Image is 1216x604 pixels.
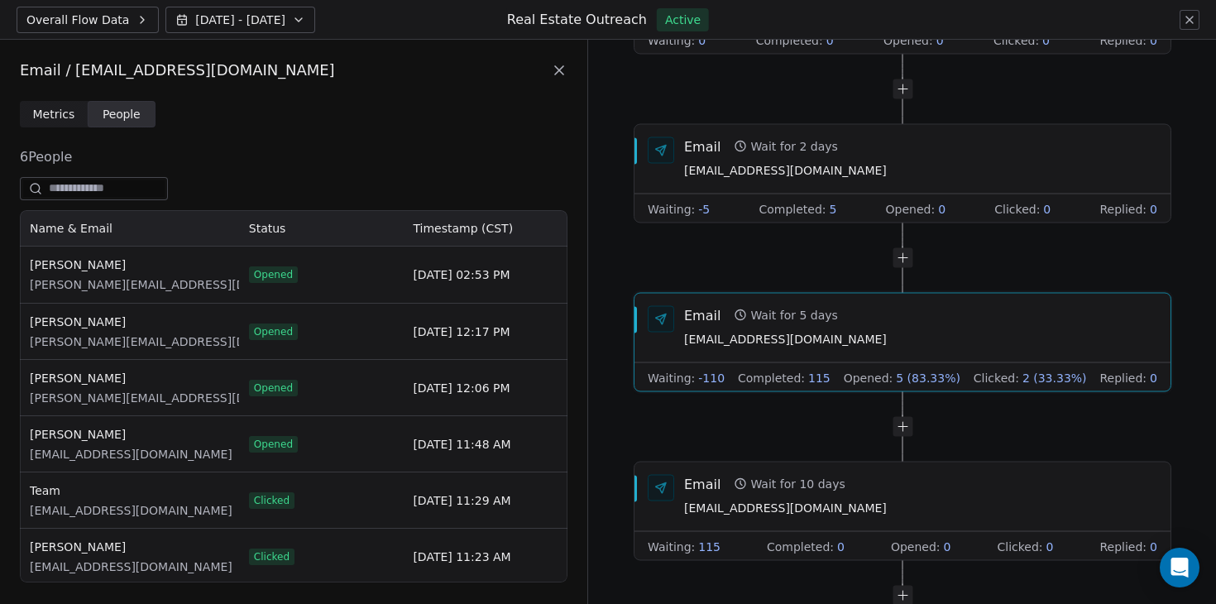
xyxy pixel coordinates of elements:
div: EmailWait for 5 days[EMAIL_ADDRESS][DOMAIN_NAME]Waiting:-110Completed:115Opened:5 (83.33%)Clicked... [634,293,1171,392]
span: Completed : [759,200,826,217]
span: Clicked : [997,538,1042,554]
span: [EMAIL_ADDRESS][DOMAIN_NAME] [684,330,887,348]
span: Clicked [254,550,290,563]
span: [DATE] 11:23 AM [413,549,510,565]
span: [EMAIL_ADDRESS][DOMAIN_NAME] [684,499,887,517]
span: [DATE] 02:53 PM [413,266,510,283]
span: Status [249,220,286,237]
div: EmailWait for 2 days[EMAIL_ADDRESS][DOMAIN_NAME]Waiting:-5Completed:5Opened:0Clicked:0Replied:0 [634,124,1171,223]
span: 0 [1150,200,1157,217]
span: Completed : [767,538,834,554]
span: 0 [1043,200,1051,217]
span: [DATE] 12:06 PM [413,380,510,396]
span: [PERSON_NAME] [30,256,328,273]
span: [PERSON_NAME] [30,426,232,443]
span: 0 [1150,31,1157,48]
div: Email [684,305,721,324]
span: Metrics [33,106,75,123]
span: Timestamp (CST) [413,220,513,237]
span: Waiting : [648,200,695,217]
span: [PERSON_NAME][EMAIL_ADDRESS][DOMAIN_NAME] [30,333,328,350]
span: Name & Email [30,220,113,237]
div: grid [20,247,567,582]
span: Opened : [891,538,941,554]
span: 115 [808,369,831,386]
span: Waiting : [648,369,695,386]
span: [EMAIL_ADDRESS][DOMAIN_NAME] [684,161,887,180]
span: 2 (33.33%) [1022,369,1087,386]
span: 0 [944,538,951,554]
span: 0 [698,31,706,48]
span: Opened : [844,369,893,386]
span: 0 [1150,538,1157,554]
span: Opened : [883,31,933,48]
span: 5 [829,200,836,217]
span: Opened [254,325,293,338]
span: [PERSON_NAME] [30,539,232,555]
span: [DATE] 11:48 AM [413,436,510,453]
span: -110 [698,369,725,386]
div: Email [684,137,721,155]
span: Opened [254,268,293,281]
span: Waiting : [648,31,695,48]
span: Team [30,482,232,499]
button: [DATE] - [DATE] [165,7,315,33]
span: 0 [938,200,946,217]
span: 5 (83.33%) [896,369,960,386]
span: [PERSON_NAME][EMAIL_ADDRESS][DOMAIN_NAME] [30,276,328,293]
span: [DATE] 12:17 PM [413,324,510,340]
span: Completed : [756,31,823,48]
span: Replied : [1099,200,1147,217]
div: Email [684,474,721,492]
span: Active [665,12,701,28]
span: [PERSON_NAME][EMAIL_ADDRESS][DOMAIN_NAME] [30,390,328,406]
span: 115 [698,538,721,554]
span: [EMAIL_ADDRESS][DOMAIN_NAME] [30,446,232,463]
div: Open Intercom Messenger [1160,548,1199,587]
span: [PERSON_NAME] [30,314,328,330]
span: Overall Flow Data [26,12,129,28]
span: Clicked [254,494,290,507]
span: [PERSON_NAME] [30,370,328,386]
span: Opened : [886,200,936,217]
span: 0 [936,31,944,48]
span: Clicked : [994,200,1040,217]
span: Replied : [1099,369,1147,386]
span: 0 [837,538,845,554]
span: Clicked : [974,369,1019,386]
span: 0 [1042,31,1050,48]
span: Replied : [1099,31,1147,48]
span: 0 [826,31,834,48]
span: [EMAIL_ADDRESS][DOMAIN_NAME] [30,558,232,575]
span: Opened [254,381,293,395]
span: Replied : [1099,538,1147,554]
span: Completed : [738,369,805,386]
div: EmailWait for 10 days[EMAIL_ADDRESS][DOMAIN_NAME]Waiting:115Completed:0Opened:0Clicked:0Replied:0 [634,462,1171,561]
span: [DATE] - [DATE] [195,12,285,28]
span: 0 [1046,538,1054,554]
span: Email / [EMAIL_ADDRESS][DOMAIN_NAME] [20,60,335,81]
span: [EMAIL_ADDRESS][DOMAIN_NAME] [30,502,232,519]
h1: Real Estate Outreach [507,11,647,29]
span: Waiting : [648,538,695,554]
span: 6 People [20,149,72,165]
span: [DATE] 11:29 AM [413,492,510,509]
span: Clicked : [993,31,1039,48]
span: Opened [254,438,293,451]
button: Overall Flow Data [17,7,159,33]
span: 0 [1150,369,1157,386]
span: -5 [698,200,710,217]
